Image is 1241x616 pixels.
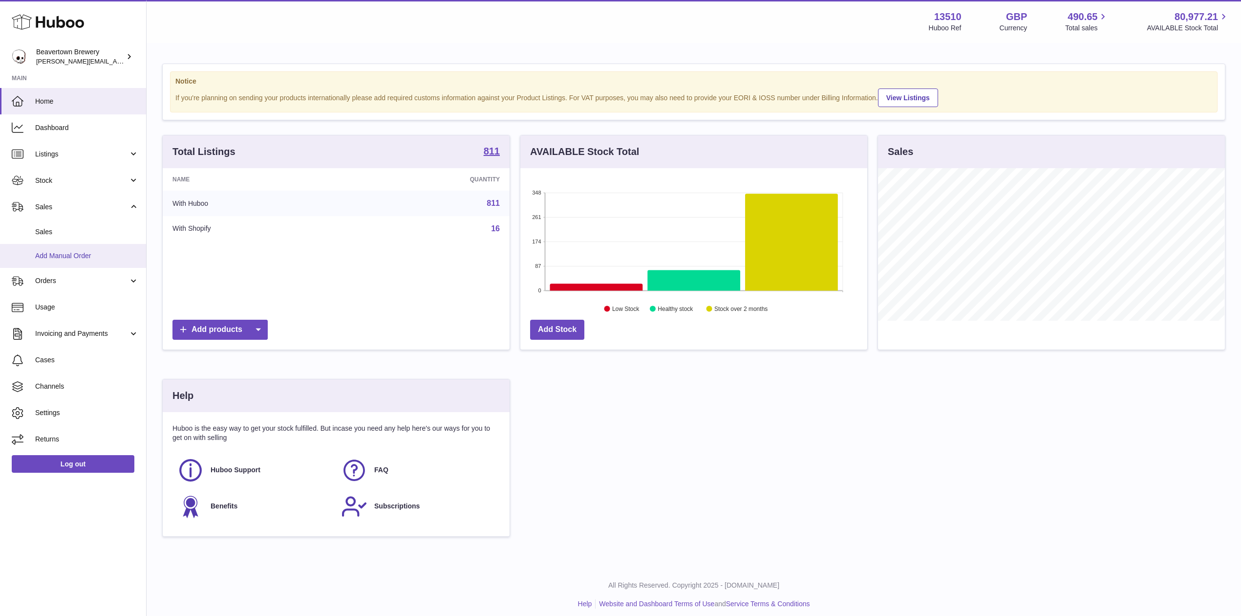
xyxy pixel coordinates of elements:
span: Dashboard [35,123,139,132]
span: Add Manual Order [35,251,139,261]
a: 16 [491,224,500,233]
strong: 811 [484,146,500,156]
a: Subscriptions [341,493,495,520]
span: Subscriptions [374,502,420,511]
a: Benefits [177,493,331,520]
span: Stock [35,176,128,185]
a: Help [578,600,592,608]
div: Currency [1000,23,1027,33]
text: 348 [532,190,541,196]
text: 174 [532,239,541,244]
a: FAQ [341,457,495,484]
span: Huboo Support [211,465,260,475]
span: 490.65 [1068,10,1097,23]
td: With Huboo [163,191,350,216]
a: Website and Dashboard Terms of Use [599,600,714,608]
h3: Total Listings [172,145,235,158]
span: 80,977.21 [1175,10,1218,23]
span: Channels [35,382,139,391]
img: Matthew.McCormack@beavertownbrewery.co.uk [12,49,26,64]
a: Service Terms & Conditions [726,600,810,608]
text: Stock over 2 months [714,306,768,312]
a: 80,977.21 AVAILABLE Stock Total [1147,10,1229,33]
text: Low Stock [612,306,640,312]
strong: Notice [175,77,1212,86]
span: Home [35,97,139,106]
span: Invoicing and Payments [35,329,128,338]
p: All Rights Reserved. Copyright 2025 - [DOMAIN_NAME] [154,581,1233,590]
a: 811 [484,146,500,158]
span: Usage [35,303,139,312]
a: Add Stock [530,320,584,340]
a: Add products [172,320,268,340]
text: 0 [538,287,541,293]
span: Returns [35,435,139,444]
span: Sales [35,202,128,212]
span: Benefits [211,502,237,511]
h3: Help [172,389,193,402]
a: 811 [487,199,500,207]
span: AVAILABLE Stock Total [1147,23,1229,33]
div: Huboo Ref [929,23,962,33]
span: Total sales [1065,23,1109,33]
text: Healthy stock [658,306,693,312]
h3: AVAILABLE Stock Total [530,145,639,158]
a: 490.65 Total sales [1065,10,1109,33]
strong: GBP [1006,10,1027,23]
span: Cases [35,355,139,365]
span: Sales [35,227,139,237]
h3: Sales [888,145,913,158]
text: 261 [532,214,541,220]
span: Orders [35,276,128,286]
span: [PERSON_NAME][EMAIL_ADDRESS][PERSON_NAME][DOMAIN_NAME] [36,57,248,65]
th: Name [163,168,350,191]
a: View Listings [878,88,938,107]
a: Huboo Support [177,457,331,484]
p: Huboo is the easy way to get your stock fulfilled. But incase you need any help here's our ways f... [172,424,500,442]
span: Listings [35,150,128,159]
div: If you're planning on sending your products internationally please add required customs informati... [175,87,1212,107]
li: and [596,599,810,609]
strong: 13510 [934,10,962,23]
span: Settings [35,408,139,418]
th: Quantity [350,168,510,191]
a: Log out [12,455,134,473]
td: With Shopify [163,216,350,242]
div: Beavertown Brewery [36,47,124,66]
span: FAQ [374,465,388,475]
text: 87 [535,263,541,269]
